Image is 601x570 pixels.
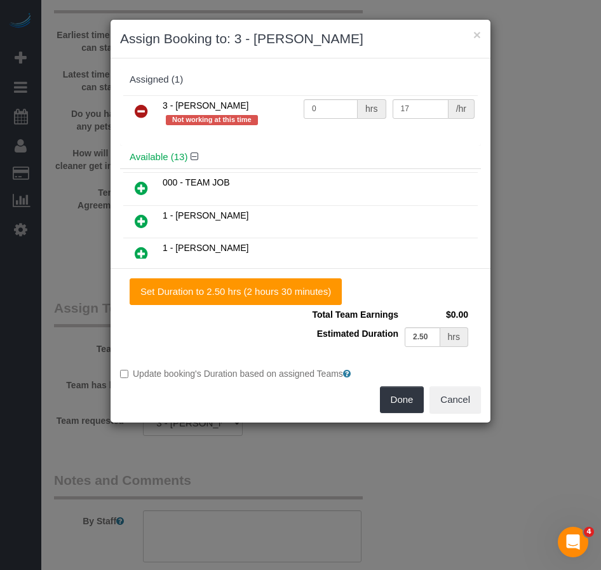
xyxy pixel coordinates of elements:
iframe: Intercom live chat [558,527,588,557]
div: /hr [449,99,475,119]
button: Set Duration to 2.50 hrs (2 hours 30 minutes) [130,278,342,305]
h3: Assign Booking to: 3 - [PERSON_NAME] [120,29,481,48]
span: 1 - [PERSON_NAME] [163,210,248,221]
button: × [473,28,481,41]
input: Update booking's Duration based on assigned Teams [120,370,128,378]
span: 3 - [PERSON_NAME] [163,100,248,111]
span: 4 [584,527,594,537]
div: hrs [440,327,468,347]
span: 000 - TEAM JOB [163,177,230,187]
span: Estimated Duration [317,329,398,339]
button: Done [380,386,424,413]
h4: Available (13) [130,152,471,163]
td: Total Team Earnings [309,305,402,324]
td: $0.00 [402,305,471,324]
div: hrs [358,99,386,119]
label: Update booking's Duration based on assigned Teams [120,367,481,380]
button: Cancel [429,386,481,413]
span: 1 - [PERSON_NAME] [163,243,248,253]
span: Not working at this time [166,115,258,125]
div: Assigned (1) [130,74,471,85]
